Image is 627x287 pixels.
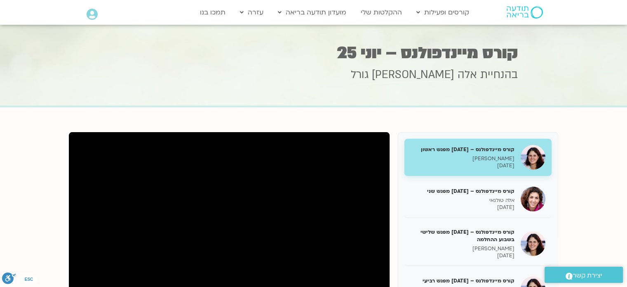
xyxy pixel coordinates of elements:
h5: קורס מיינדפולנס – [DATE] מפגש רביעי [411,277,514,285]
p: [DATE] [411,204,514,211]
a: ההקלטות שלי [357,5,406,20]
a: תמכו בנו [196,5,230,20]
p: [DATE] [411,162,514,169]
p: אלה טולנאי [411,197,514,204]
a: יצירת קשר [545,267,623,283]
a: מועדון תודעה בריאה [274,5,350,20]
h5: קורס מיינדפולנס – [DATE] מפגש שני [411,187,514,195]
h5: קורס מיינדפולנס – [DATE] מפגש שלישי בשבוע ההחלמה [411,228,514,243]
p: [DATE] [411,252,514,259]
h5: קורס מיינדפולנס – [DATE] מפגש ראשון [411,146,514,153]
h1: קורס מיינדפולנס – יוני 25 [110,45,518,61]
img: תודעה בריאה [507,6,543,19]
span: בהנחיית [480,67,518,82]
a: קורסים ופעילות [412,5,473,20]
img: קורס מיינדפולנס – יוני 25 מפגש שני [521,187,545,211]
p: [PERSON_NAME] [411,155,514,162]
span: יצירת קשר [573,270,602,281]
a: עזרה [236,5,268,20]
img: קורס מיינדפולנס – יוני 25 מפגש שלישי בשבוע ההחלמה [521,231,545,256]
img: קורס מיינדפולנס – יוני 25 מפגש ראשון [521,145,545,170]
p: [PERSON_NAME] [411,245,514,252]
